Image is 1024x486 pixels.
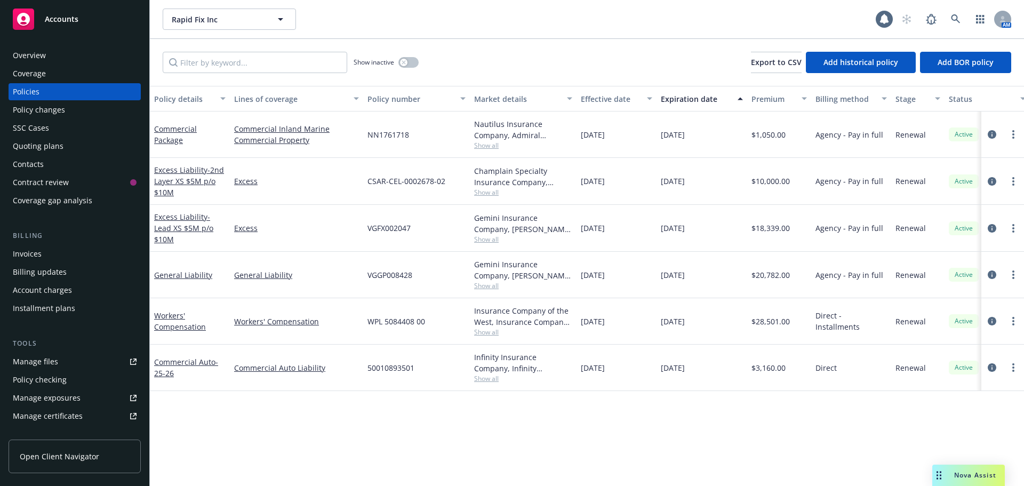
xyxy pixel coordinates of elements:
span: Active [953,363,974,372]
span: Renewal [895,129,926,140]
span: Show all [474,188,572,197]
div: Market details [474,93,561,105]
a: circleInformation [986,128,998,141]
a: Accounts [9,4,141,34]
span: Active [953,130,974,139]
button: Rapid Fix Inc [163,9,296,30]
div: Policy details [154,93,214,105]
button: Export to CSV [751,52,802,73]
div: Effective date [581,93,641,105]
a: circleInformation [986,361,998,374]
span: CSAR-CEL-0002678-02 [367,176,445,187]
button: Premium [747,86,811,111]
span: $20,782.00 [751,269,790,281]
div: Stage [895,93,929,105]
a: circleInformation [986,222,998,235]
div: Tools [9,338,141,349]
a: Workers' Compensation [234,316,359,327]
span: [DATE] [581,362,605,373]
span: Direct [815,362,837,373]
span: NN1761718 [367,129,409,140]
button: Lines of coverage [230,86,363,111]
div: SSC Cases [13,119,49,137]
div: Drag to move [932,465,946,486]
a: Manage files [9,353,141,370]
a: Report a Bug [921,9,942,30]
span: Renewal [895,316,926,327]
span: Active [953,270,974,280]
span: [DATE] [581,269,605,281]
span: Show inactive [354,58,394,67]
span: Nova Assist [954,471,996,480]
span: [DATE] [661,129,685,140]
span: [DATE] [661,269,685,281]
span: Rapid Fix Inc [172,14,264,25]
a: Contract review [9,174,141,191]
a: more [1007,175,1020,188]
a: Policy checking [9,371,141,388]
a: Manage exposures [9,389,141,407]
a: Excess [234,176,359,187]
div: Contract review [13,174,69,191]
span: Direct - Installments [815,310,887,332]
span: [DATE] [581,176,605,187]
a: Contacts [9,156,141,173]
span: Add historical policy [823,57,898,67]
span: Agency - Pay in full [815,269,883,281]
span: Renewal [895,269,926,281]
button: Add historical policy [806,52,916,73]
span: [DATE] [581,129,605,140]
a: Manage certificates [9,408,141,425]
a: circleInformation [986,315,998,328]
div: Expiration date [661,93,731,105]
a: Search [945,9,966,30]
a: Switch app [970,9,991,30]
span: $10,000.00 [751,176,790,187]
div: Premium [751,93,795,105]
span: $28,501.00 [751,316,790,327]
a: Coverage gap analysis [9,192,141,209]
span: Agency - Pay in full [815,176,883,187]
span: - Lead XS $5M p/o $10M [154,212,213,244]
a: more [1007,361,1020,374]
button: Policy details [150,86,230,111]
div: Policies [13,83,39,100]
a: Start snowing [896,9,917,30]
span: [DATE] [581,316,605,327]
span: WPL 5084408 00 [367,316,425,327]
span: [DATE] [581,222,605,234]
button: Stage [891,86,945,111]
a: more [1007,268,1020,281]
span: Show all [474,235,572,244]
span: [DATE] [661,222,685,234]
a: Billing updates [9,264,141,281]
button: Nova Assist [932,465,1005,486]
a: SSC Cases [9,119,141,137]
span: Add BOR policy [938,57,994,67]
a: more [1007,222,1020,235]
span: [DATE] [661,176,685,187]
span: Show all [474,374,572,383]
a: Invoices [9,245,141,262]
a: Policies [9,83,141,100]
div: Coverage [13,65,46,82]
span: Active [953,224,974,233]
button: Effective date [577,86,657,111]
div: Manage claims [13,426,67,443]
span: Open Client Navigator [20,451,99,462]
a: Account charges [9,282,141,299]
div: Manage certificates [13,408,83,425]
a: Policy changes [9,101,141,118]
a: Excess Liability [154,212,213,244]
div: Installment plans [13,300,75,317]
button: Add BOR policy [920,52,1011,73]
div: Status [949,93,1014,105]
a: more [1007,315,1020,328]
span: [DATE] [661,316,685,327]
a: Coverage [9,65,141,82]
a: Commercial Auto [154,357,218,378]
a: General Liability [154,270,212,280]
a: more [1007,128,1020,141]
div: Policy checking [13,371,67,388]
